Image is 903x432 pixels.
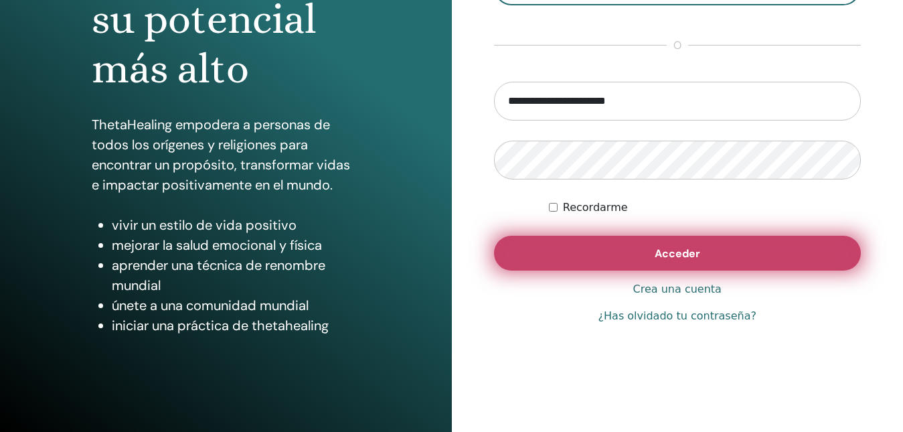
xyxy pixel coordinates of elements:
li: vivir un estilo de vida positivo [112,215,359,235]
button: Acceder [494,236,861,271]
li: mejorar la salud emocional y física [112,235,359,255]
li: aprender una técnica de renombre mundial [112,255,359,295]
div: Mantenerme autenticado indefinidamente o hasta cerrar la sesión manualmente [549,200,861,216]
p: ThetaHealing empodera a personas de todos los orígenes y religiones para encontrar un propósito, ... [92,115,359,195]
span: Acceder [655,246,700,261]
li: únete a una comunidad mundial [112,295,359,315]
span: o [667,38,688,54]
a: ¿Has olvidado tu contraseña? [598,308,756,324]
a: Crea una cuenta [633,281,722,297]
label: Recordarme [563,200,628,216]
li: iniciar una práctica de thetahealing [112,315,359,336]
